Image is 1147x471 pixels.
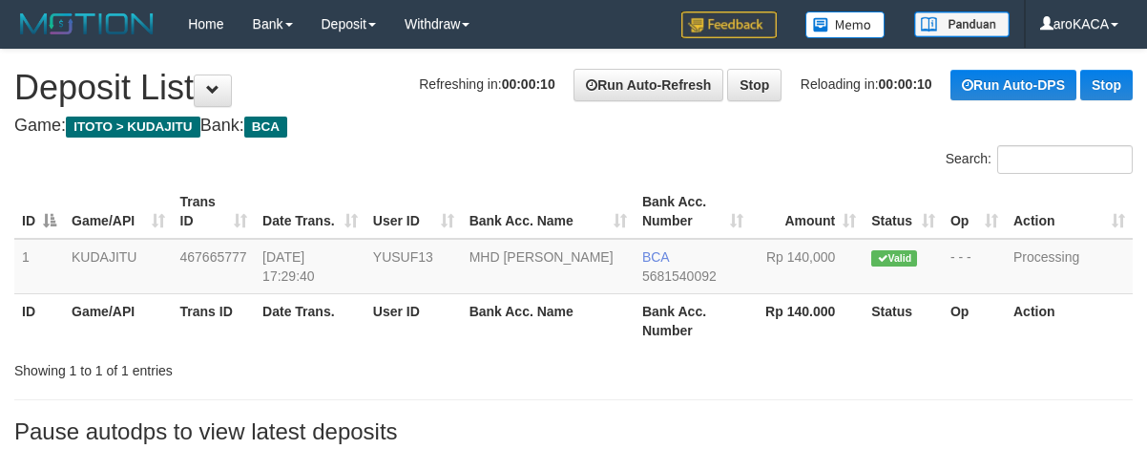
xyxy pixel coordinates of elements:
[943,184,1006,239] th: Op: activate to sort column ascending
[66,117,200,138] span: ITOTO > KUDAJITU
[469,249,614,265] a: MHD [PERSON_NAME]
[173,293,256,348] th: Trans ID
[64,184,173,239] th: Game/API: activate to sort column ascending
[180,249,247,265] span: 467665777
[14,69,1133,107] h1: Deposit List
[502,76,555,92] strong: 00:00:10
[14,419,1133,444] h3: Pause autodps to view latest deposits
[864,184,943,239] th: Status: activate to sort column ascending
[14,353,464,380] div: Showing 1 to 1 of 1 entries
[373,249,433,265] span: YUSUF13
[950,70,1076,100] a: Run Auto-DPS
[1006,239,1133,294] td: Processing
[864,293,943,348] th: Status
[14,184,64,239] th: ID: activate to sort column descending
[573,69,723,101] a: Run Auto-Refresh
[64,293,173,348] th: Game/API
[635,293,751,348] th: Bank Acc. Number
[997,145,1133,174] input: Search:
[244,117,287,138] span: BCA
[462,184,635,239] th: Bank Acc. Name: activate to sort column ascending
[805,11,886,38] img: Button%20Memo.svg
[462,293,635,348] th: Bank Acc. Name
[635,184,751,239] th: Bank Acc. Number: activate to sort column ascending
[1006,184,1133,239] th: Action: activate to sort column ascending
[14,293,64,348] th: ID
[64,239,173,294] td: KUDAJITU
[879,76,932,92] strong: 00:00:10
[642,249,669,265] span: BCA
[14,117,1133,136] h4: Game: Bank:
[365,184,462,239] th: User ID: activate to sort column ascending
[681,11,777,38] img: Feedback.jpg
[914,11,1010,37] img: panduan.png
[727,69,782,101] a: Stop
[871,250,917,267] span: Valid transaction
[946,145,1133,174] label: Search:
[173,184,256,239] th: Trans ID: activate to sort column ascending
[1006,293,1133,348] th: Action
[14,10,159,38] img: MOTION_logo.png
[255,184,365,239] th: Date Trans.: activate to sort column ascending
[751,293,865,348] th: Rp 140.000
[419,76,554,92] span: Refreshing in:
[751,184,865,239] th: Amount: activate to sort column ascending
[1080,70,1133,100] a: Stop
[766,249,835,265] span: Rp 140,000
[642,268,717,284] span: Copy 5681540092 to clipboard
[943,239,1006,294] td: - - -
[14,239,64,294] td: 1
[255,293,365,348] th: Date Trans.
[943,293,1006,348] th: Op
[365,293,462,348] th: User ID
[262,249,315,284] span: [DATE] 17:29:40
[801,76,932,92] span: Reloading in:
